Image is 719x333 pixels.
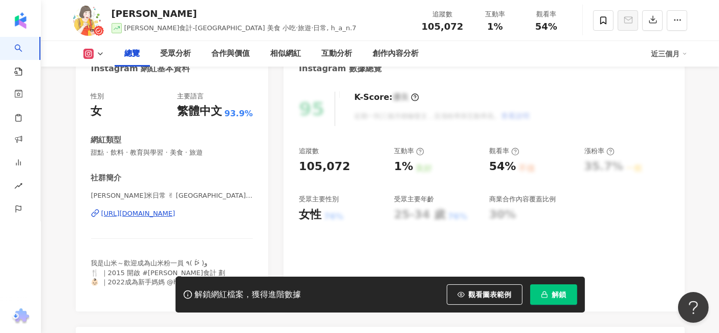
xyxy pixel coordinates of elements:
[14,37,35,77] a: search
[373,48,419,60] div: 創作內容分析
[112,7,357,20] div: [PERSON_NAME]
[91,92,104,101] div: 性別
[91,135,122,145] div: 網紅類型
[212,48,250,60] div: 合作與價值
[394,159,413,175] div: 1%
[177,103,222,119] div: 繁體中文
[195,289,301,300] div: 解鎖網紅檔案，獲得進階數據
[322,48,353,60] div: 互動分析
[299,207,321,223] div: 女性
[489,147,519,156] div: 觀看率
[489,159,516,175] div: 54%
[299,159,350,175] div: 105,072
[91,191,253,200] span: [PERSON_NAME]米日常 ✌︎ [GEOGRAPHIC_DATA]美食·國內外旅遊·親子 | h_a_n.7
[535,22,557,32] span: 54%
[101,209,176,218] div: [URL][DOMAIN_NAME]
[487,22,503,32] span: 1%
[552,290,567,299] span: 解鎖
[91,103,102,119] div: 女
[299,195,339,204] div: 受眾主要性別
[299,147,319,156] div: 追蹤數
[447,284,522,305] button: 觀看圖表範例
[91,173,122,183] div: 社群簡介
[225,108,253,119] span: 93.9%
[530,284,577,305] button: 解鎖
[91,209,253,218] a: [URL][DOMAIN_NAME]
[125,48,140,60] div: 總覽
[14,176,23,199] span: rise
[299,63,382,74] div: Instagram 數據總覽
[161,48,191,60] div: 受眾分析
[11,308,31,325] img: chrome extension
[651,46,687,62] div: 近三個月
[177,92,204,101] div: 主要語言
[527,9,566,19] div: 觀看率
[12,12,29,29] img: logo icon
[354,92,419,103] div: K-Score :
[91,259,250,304] span: 我是山米～歡迎成為山米粉一員 ٩( ᐖ )و 🍴 ｜2015 開啟 #[PERSON_NAME]食計 劃 👶🏻 ｜2022成為新手媽媽 @hey.[PERSON_NAME] 📨 ｜合作詢問請加官...
[91,63,190,74] div: Instagram 網紅基本資料
[394,147,424,156] div: 互動率
[271,48,301,60] div: 相似網紅
[422,9,464,19] div: 追蹤數
[469,290,512,299] span: 觀看圖表範例
[489,195,556,204] div: 商業合作內容覆蓋比例
[476,9,515,19] div: 互動率
[422,21,464,32] span: 105,072
[584,147,615,156] div: 漲粉率
[73,5,104,36] img: KOL Avatar
[124,24,357,32] span: [PERSON_NAME]食計-[GEOGRAPHIC_DATA] 美食 小吃·旅遊·日常, h_a_n.7
[91,148,253,157] span: 甜點 · 飲料 · 教育與學習 · 美食 · 旅遊
[394,195,434,204] div: 受眾主要年齡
